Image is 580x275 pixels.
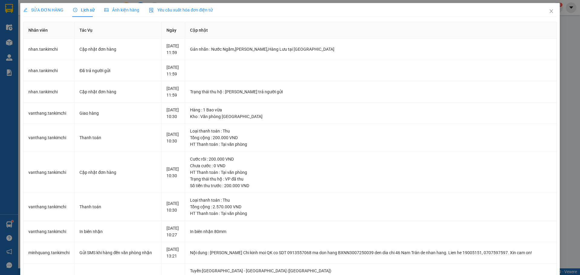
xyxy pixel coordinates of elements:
div: [DATE] 11:59 [166,85,180,98]
td: nhan.tankimchi [24,81,75,103]
td: vanthang.tankimchi [24,124,75,152]
td: nhan.tankimchi [24,39,75,60]
td: vanthang.tankimchi [24,221,75,242]
div: [DATE] 11:59 [166,43,180,56]
div: [DATE] 10:30 [166,107,180,120]
img: icon [149,8,154,13]
div: [DATE] 11:59 [166,64,180,77]
div: Loại thanh toán : Thu [190,128,552,134]
span: Ảnh kiện hàng [104,8,139,12]
th: Tác Vụ [75,22,162,39]
div: Gán nhãn : Nước Ngầm,[PERSON_NAME],Hàng Lưu tại [GEOGRAPHIC_DATA] [190,46,552,53]
div: HT Thanh toán : Tại văn phòng [190,169,552,176]
div: Chưa cước : 0 VND [190,162,552,169]
th: Ngày [162,22,185,39]
span: SỬA ĐƠN HÀNG [23,8,63,12]
div: HT Thanh toán : Tại văn phòng [190,141,552,148]
div: Đã trả người gửi [79,67,156,74]
div: In biên nhận 80mm [190,228,552,235]
td: vanthang.tankimchi [24,193,75,221]
span: picture [104,8,108,12]
div: [DATE] 10:27 [166,225,180,238]
div: Cập nhật đơn hàng [79,88,156,95]
span: close [549,9,554,14]
span: edit [23,8,27,12]
div: Gửi SMS khi hàng đến văn phòng nhận [79,249,156,256]
div: Cước rồi : 200.000 VND [190,156,552,162]
span: clock-circle [73,8,77,12]
td: vanthang.tankimchi [24,152,75,193]
div: Hàng : 1 Bao vừa [190,107,552,113]
div: Cập nhật đơn hàng [79,46,156,53]
td: nhan.tankimchi [24,60,75,82]
div: Cập nhật đơn hàng [79,169,156,176]
div: Loại thanh toán : Thu [190,197,552,203]
div: [DATE] 10:30 [166,166,180,179]
div: Thanh toán [79,134,156,141]
div: HT Thanh toán : Tại văn phòng [190,210,552,217]
div: [DATE] 13:21 [166,246,180,259]
th: Nhân viên [24,22,75,39]
td: minhquang.tankimchi [24,242,75,264]
div: [DATE] 10:30 [166,200,180,213]
div: Tổng cộng : 2.570.000 VND [190,203,552,210]
span: Yêu cầu xuất hóa đơn điện tử [149,8,213,12]
span: Lịch sử [73,8,95,12]
div: Nội dung : [PERSON_NAME] Chi kinh moi QK co SDT 0913557068 ma don hang BXNN3007250039 den dia chi... [190,249,552,256]
div: Giao hàng [79,110,156,117]
th: Cập nhật [185,22,557,39]
div: Kho : Văn phòng [GEOGRAPHIC_DATA] [190,113,552,120]
div: Số tiền thu trước : 200.000 VND [190,182,552,189]
td: vanthang.tankimchi [24,103,75,124]
div: [DATE] 10:30 [166,131,180,144]
div: Trạng thái thu hộ : VP đã thu [190,176,552,182]
button: Close [543,3,560,20]
div: Thanh toán [79,203,156,210]
div: In biên nhận [79,228,156,235]
div: Tổng cộng : 200.000 VND [190,134,552,141]
div: Trạng thái thu hộ : [PERSON_NAME] trả người gửi [190,88,552,95]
